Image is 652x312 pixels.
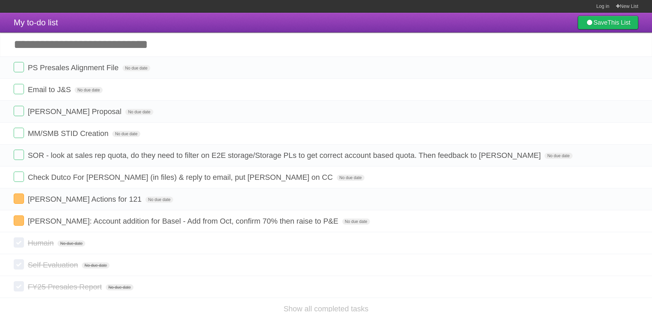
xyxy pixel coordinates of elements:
[125,109,153,115] span: No due date
[28,261,80,269] span: Self Evaluation
[112,131,140,137] span: No due date
[28,107,123,116] span: [PERSON_NAME] Proposal
[14,215,24,226] label: Done
[28,151,542,160] span: SOR - look at sales rep quota, do they need to filter on E2E storage/Storage PLs to get correct a...
[342,219,370,225] span: No due date
[14,237,24,248] label: Done
[14,259,24,270] label: Done
[82,262,110,269] span: No due date
[14,106,24,116] label: Done
[28,173,334,182] span: Check Dutco For [PERSON_NAME] (in files) & reply to email, put [PERSON_NAME] on CC
[28,283,103,291] span: FY25 Presales Report
[145,197,173,203] span: No due date
[14,150,24,160] label: Done
[14,281,24,291] label: Done
[106,284,133,290] span: No due date
[14,84,24,94] label: Done
[28,195,143,203] span: [PERSON_NAME] Actions for 121
[14,172,24,182] label: Done
[14,194,24,204] label: Done
[14,128,24,138] label: Done
[337,175,365,181] span: No due date
[28,85,73,94] span: Email to J&S
[608,19,630,26] b: This List
[28,239,55,247] span: Humain
[578,16,638,29] a: SaveThis List
[545,153,572,159] span: No due date
[14,18,58,27] span: My to-do list
[14,62,24,72] label: Done
[123,65,150,71] span: No due date
[57,240,85,247] span: No due date
[75,87,102,93] span: No due date
[28,217,340,225] span: [PERSON_NAME]: Account addition for Basel - Add from Oct, confirm 70% then raise to P&E
[28,129,110,138] span: MM/SMB STID Creation
[28,63,120,72] span: PS Presales Alignment File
